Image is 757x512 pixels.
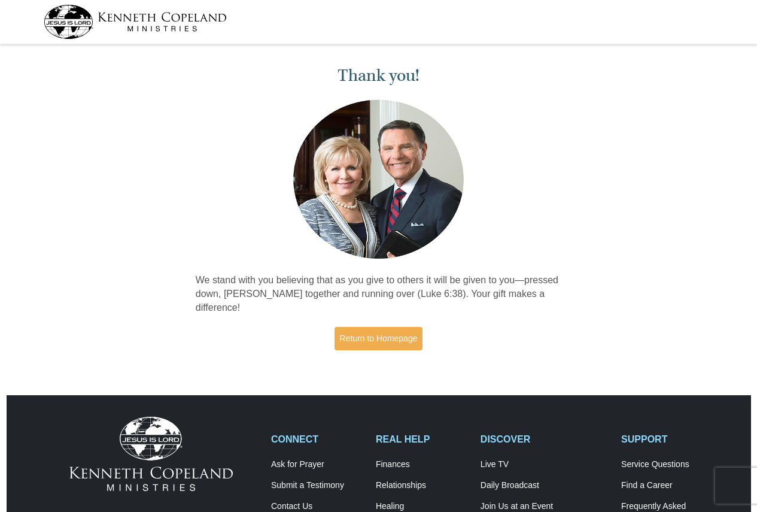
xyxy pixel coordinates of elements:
[621,434,713,445] h2: SUPPORT
[376,501,468,512] a: Healing
[271,501,363,512] a: Contact Us
[481,501,609,512] a: Join Us at an Event
[335,327,423,350] a: Return to Homepage
[271,434,363,445] h2: CONNECT
[481,434,609,445] h2: DISCOVER
[621,480,713,491] a: Find a Career
[290,97,467,262] img: Kenneth and Gloria
[481,480,609,491] a: Daily Broadcast
[481,459,609,470] a: Live TV
[376,459,468,470] a: Finances
[271,480,363,491] a: Submit a Testimony
[196,66,562,86] h1: Thank you!
[376,480,468,491] a: Relationships
[196,274,562,315] p: We stand with you believing that as you give to others it will be given to you—pressed down, [PER...
[271,459,363,470] a: Ask for Prayer
[621,459,713,470] a: Service Questions
[44,5,227,39] img: kcm-header-logo.svg
[69,417,233,491] img: Kenneth Copeland Ministries
[376,434,468,445] h2: REAL HELP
